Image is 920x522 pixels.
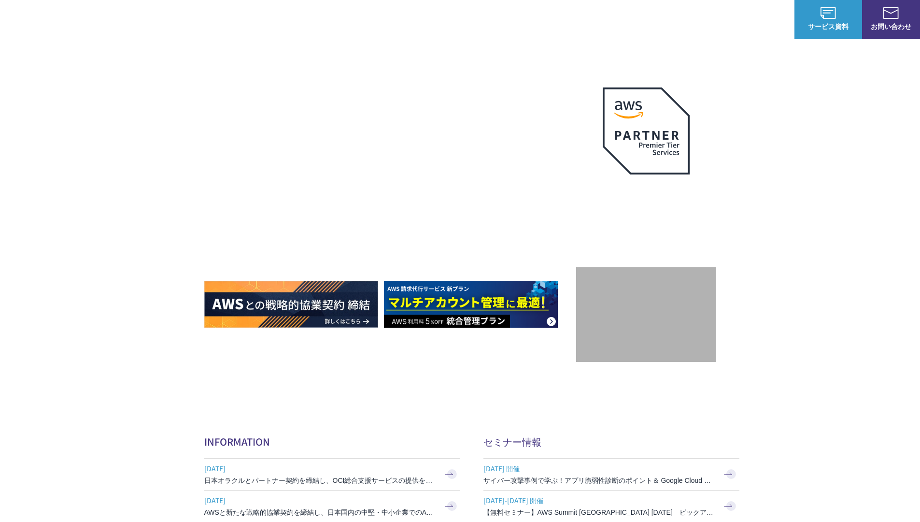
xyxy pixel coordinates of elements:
[204,107,576,149] p: AWSの導入からコスト削減、 構成・運用の最適化からデータ活用まで 規模や業種業態を問わない マネージドサービスで
[14,8,181,31] a: AWS総合支援サービス C-Chorus NHN テコラスAWS総合支援サービス
[603,87,690,174] img: AWSプレミアティアサービスパートナー
[460,14,483,25] p: 強み
[483,491,739,522] a: [DATE]-[DATE] 開催 【無料セミナー】AWS Summit [GEOGRAPHIC_DATA] [DATE] ピックアップセッション
[204,507,436,517] h3: AWSと新たな戦略的協業契約を締結し、日本国内の中堅・中小企業でのAWS活用を加速
[591,186,701,223] p: 最上位プレミアティア サービスパートナー
[794,21,862,31] span: サービス資料
[483,476,715,485] h3: サイバー攻撃事例で学ぶ！アプリ脆弱性診断のポイント＆ Google Cloud セキュリティ対策
[483,459,739,490] a: [DATE] 開催 サイバー攻撃事例で学ぶ！アプリ脆弱性診断のポイント＆ Google Cloud セキュリティ対策
[483,461,715,476] span: [DATE] 開催
[483,507,715,517] h3: 【無料セミナー】AWS Summit [GEOGRAPHIC_DATA] [DATE] ピックアップセッション
[204,435,460,449] h2: INFORMATION
[204,281,378,328] img: AWSとの戦略的協業契約 締結
[635,186,657,200] em: AWS
[204,459,460,490] a: [DATE] 日本オラクルとパートナー契約を締結し、OCI総合支援サービスの提供を開始
[204,493,436,507] span: [DATE]
[483,435,739,449] h2: セミナー情報
[559,14,636,25] p: 業種別ソリューション
[821,7,836,19] img: AWS総合支援サービス C-Chorus サービス資料
[111,9,181,29] span: NHN テコラス AWS総合支援サービス
[384,281,558,328] img: AWS請求代行サービス 統合管理プラン
[883,7,899,19] img: お問い合わせ
[204,159,576,252] h1: AWS ジャーニーの 成功を実現
[758,14,785,25] a: ログイン
[204,491,460,522] a: [DATE] AWSと新たな戦略的協業契約を締結し、日本国内の中堅・中小企業でのAWS活用を加速
[862,21,920,31] span: お問い合わせ
[204,476,436,485] h3: 日本オラクルとパートナー契約を締結し、OCI総合支援サービスの提供を開始
[702,14,738,25] p: ナレッジ
[595,282,697,352] img: 契約件数
[655,14,682,25] a: 導入事例
[204,461,436,476] span: [DATE]
[483,493,715,507] span: [DATE]-[DATE] 開催
[503,14,539,25] p: サービス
